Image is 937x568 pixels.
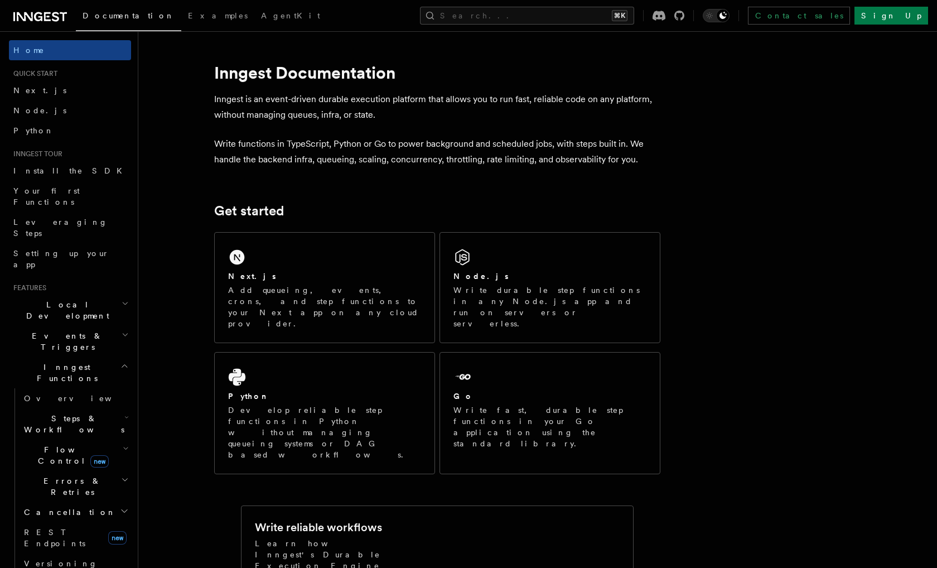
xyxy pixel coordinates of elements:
[228,405,421,460] p: Develop reliable step functions in Python without managing queueing systems or DAG based workflows.
[13,45,45,56] span: Home
[13,126,54,135] span: Python
[612,10,627,21] kbd: ⌘K
[20,471,131,502] button: Errors & Retries
[76,3,181,31] a: Documentation
[214,203,284,219] a: Get started
[453,271,509,282] h2: Node.js
[9,357,131,388] button: Inngest Functions
[20,507,116,518] span: Cancellation
[9,212,131,243] a: Leveraging Steps
[20,475,121,498] span: Errors & Retries
[261,11,320,20] span: AgentKit
[214,352,435,474] a: PythonDevelop reliable step functions in Python without managing queueing systems or DAG based wo...
[255,519,382,535] h2: Write reliable workflows
[24,528,85,548] span: REST Endpoints
[214,232,435,343] a: Next.jsAdd queueing, events, crons, and step functions to your Next app on any cloud provider.
[83,11,175,20] span: Documentation
[9,69,57,78] span: Quick start
[214,136,660,167] p: Write functions in TypeScript, Python or Go to power background and scheduled jobs, with steps bu...
[228,391,269,402] h2: Python
[9,243,131,275] a: Setting up your app
[9,40,131,60] a: Home
[13,186,80,206] span: Your first Functions
[13,249,109,269] span: Setting up your app
[108,531,127,545] span: new
[453,405,646,449] p: Write fast, durable step functions in your Go application using the standard library.
[13,166,129,175] span: Install the SDK
[9,295,131,326] button: Local Development
[9,181,131,212] a: Your first Functions
[9,150,62,158] span: Inngest tour
[214,92,660,123] p: Inngest is an event-driven durable execution platform that allows you to run fast, reliable code ...
[9,326,131,357] button: Events & Triggers
[439,232,660,343] a: Node.jsWrite durable step functions in any Node.js app and run on servers or serverless.
[13,218,108,238] span: Leveraging Steps
[420,7,634,25] button: Search...⌘K
[13,86,66,95] span: Next.js
[748,7,850,25] a: Contact sales
[13,106,66,115] span: Node.js
[20,502,131,522] button: Cancellation
[9,121,131,141] a: Python
[9,161,131,181] a: Install the SDK
[214,62,660,83] h1: Inngest Documentation
[188,11,248,20] span: Examples
[854,7,928,25] a: Sign Up
[24,559,98,568] span: Versioning
[20,413,124,435] span: Steps & Workflows
[181,3,254,30] a: Examples
[453,391,474,402] h2: Go
[9,362,120,384] span: Inngest Functions
[9,299,122,321] span: Local Development
[24,394,139,403] span: Overview
[228,271,276,282] h2: Next.js
[20,440,131,471] button: Flow Controlnew
[90,455,109,468] span: new
[20,408,131,440] button: Steps & Workflows
[9,330,122,353] span: Events & Triggers
[9,100,131,121] a: Node.js
[9,283,46,292] span: Features
[439,352,660,474] a: GoWrite fast, durable step functions in your Go application using the standard library.
[9,80,131,100] a: Next.js
[703,9,730,22] button: Toggle dark mode
[20,522,131,553] a: REST Endpointsnew
[228,285,421,329] p: Add queueing, events, crons, and step functions to your Next app on any cloud provider.
[254,3,327,30] a: AgentKit
[453,285,646,329] p: Write durable step functions in any Node.js app and run on servers or serverless.
[20,388,131,408] a: Overview
[20,444,123,466] span: Flow Control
